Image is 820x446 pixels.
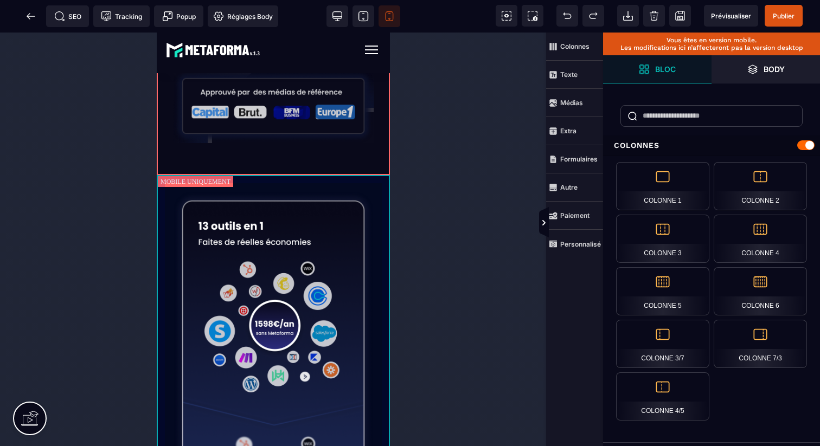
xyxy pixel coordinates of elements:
span: Ouvrir les calques [712,55,820,83]
span: Enregistrer [669,5,691,27]
strong: Paiement [560,211,590,219]
span: Code de suivi [93,5,150,27]
span: Extra [546,117,603,145]
span: Nettoyage [643,5,665,27]
span: Tracking [101,11,142,22]
p: Vous êtes en version mobile. [608,36,815,44]
span: Personnalisé [546,230,603,258]
span: Médias [546,89,603,117]
span: Favicon [208,5,278,27]
span: Enregistrer le contenu [765,5,803,27]
span: Voir tablette [353,5,374,27]
strong: Autre [560,183,578,191]
div: Colonne 7/3 [714,320,807,368]
span: Afficher les vues [603,207,614,240]
span: Rétablir [582,5,604,27]
span: Texte [546,61,603,89]
div: Colonne 4 [714,215,807,263]
strong: Colonnes [560,42,590,50]
img: 7fc4b72b8bb7fda7b8050a9b63e640d4_Mobile_overlay_brand_reinsurance.png [16,36,217,111]
span: Défaire [556,5,578,27]
div: Colonne 5 [616,267,709,315]
span: Autre [546,173,603,202]
span: Aperçu [704,5,758,27]
span: Publier [773,12,795,20]
span: Paiement [546,202,603,230]
div: Colonne 1 [616,162,709,210]
span: Réglages Body [213,11,273,22]
strong: Body [764,65,785,73]
span: SEO [54,11,81,22]
strong: Bloc [655,65,676,73]
span: Capture d'écran [522,5,543,27]
img: 8fa9e2e868b1947d56ac74b6bb2c0e33_logo-meta-v1-2.fcd3b35b.svg [9,7,107,27]
span: Popup [162,11,196,22]
strong: Extra [560,127,576,135]
span: Formulaires [546,145,603,173]
span: Ouvrir les blocs [603,55,712,83]
div: Colonne 6 [714,267,807,315]
span: Colonnes [546,33,603,61]
div: Colonne 2 [714,162,807,210]
span: Voir mobile [379,5,400,27]
div: Colonne 3 [616,215,709,263]
span: Voir les composants [496,5,517,27]
strong: Médias [560,99,583,107]
span: Métadata SEO [46,5,89,27]
strong: Formulaires [560,155,598,163]
strong: Texte [560,70,578,79]
span: Importer [617,5,639,27]
p: Les modifications ici n’affecteront pas la version desktop [608,44,815,51]
div: Colonne 3/7 [616,320,709,368]
span: Retour [20,5,42,27]
strong: Personnalisé [560,240,601,248]
span: Prévisualiser [711,12,751,20]
div: Colonnes [603,135,820,156]
span: Créer une alerte modale [154,5,203,27]
span: Voir bureau [326,5,348,27]
div: Colonne 4/5 [616,372,709,421]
